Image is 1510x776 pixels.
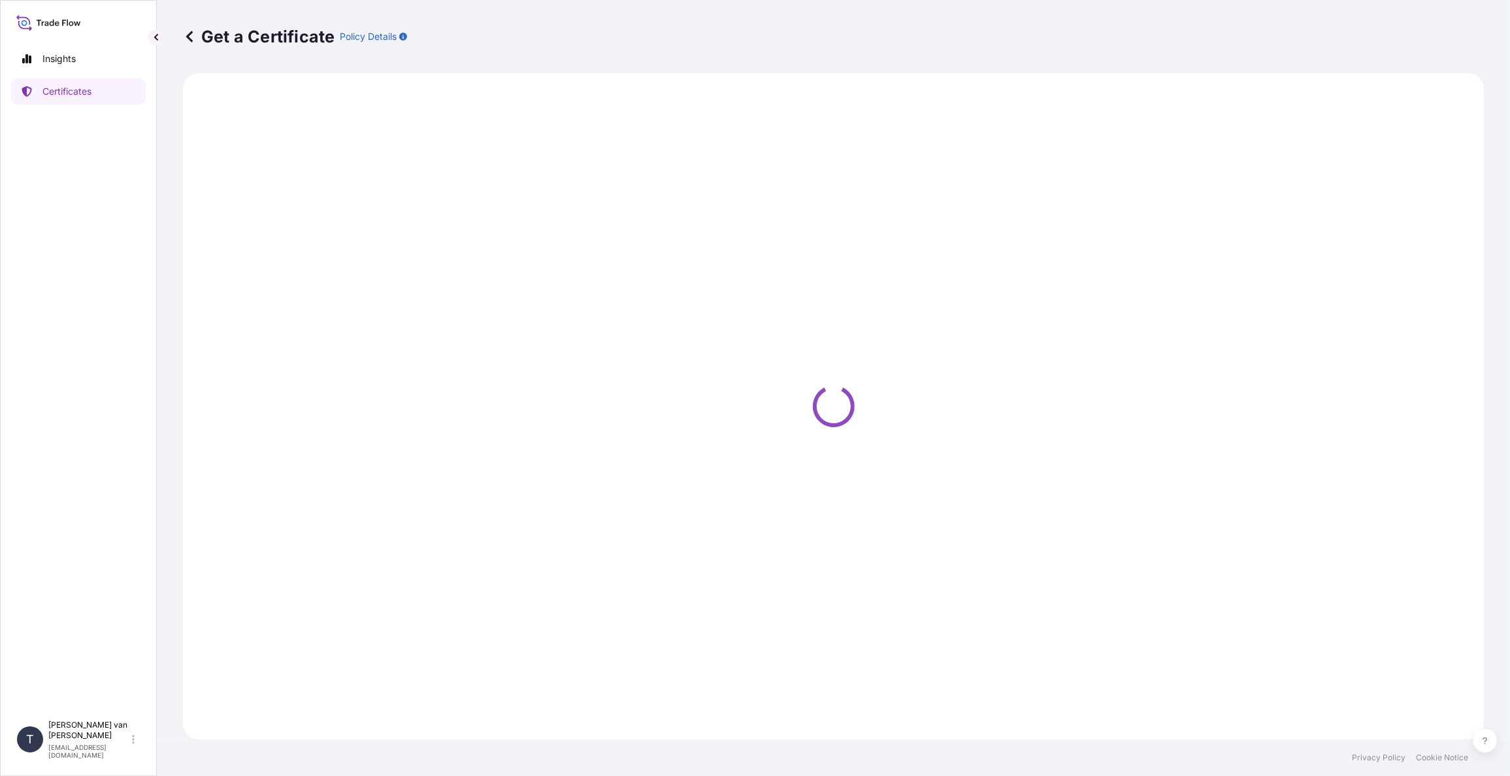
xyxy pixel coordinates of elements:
[183,26,335,47] p: Get a Certificate
[11,78,146,105] a: Certificates
[48,720,129,741] p: [PERSON_NAME] van [PERSON_NAME]
[42,85,91,98] p: Certificates
[11,46,146,72] a: Insights
[1352,752,1405,763] a: Privacy Policy
[42,52,76,65] p: Insights
[48,743,129,759] p: [EMAIL_ADDRESS][DOMAIN_NAME]
[340,30,397,43] p: Policy Details
[26,733,34,746] span: T
[191,81,1476,732] div: Loading
[1416,752,1468,763] a: Cookie Notice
